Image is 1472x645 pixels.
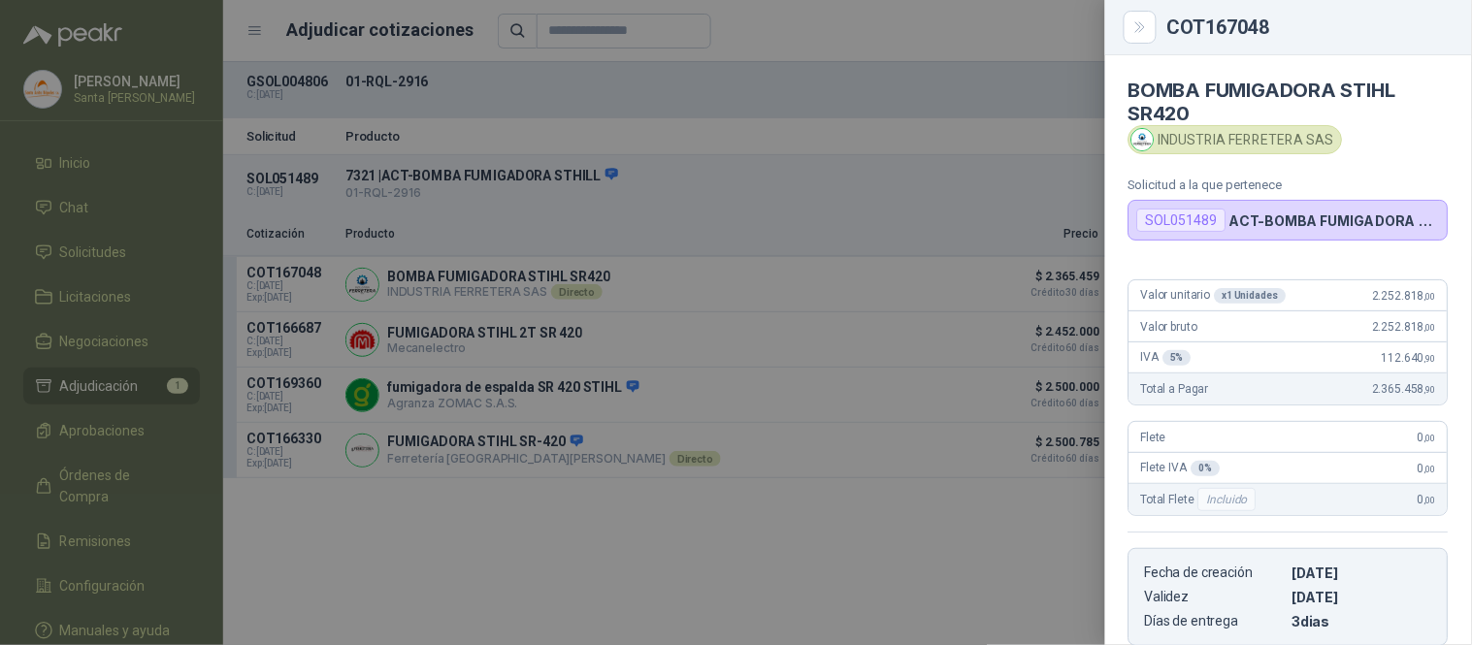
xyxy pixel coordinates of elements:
[1129,79,1449,125] h4: BOMBA FUMIGADORA STIHL SR420
[1129,16,1152,39] button: Close
[1424,433,1436,443] span: ,00
[1167,17,1449,37] div: COT167048
[1145,589,1285,605] p: Validez
[1419,462,1436,475] span: 0
[1141,431,1166,444] span: Flete
[1141,320,1197,334] span: Valor bruto
[1424,495,1436,505] span: ,00
[1373,320,1436,334] span: 2.252.818
[1141,288,1287,304] span: Valor unitario
[1419,493,1436,506] span: 0
[1137,209,1227,232] div: SOL051489
[1424,322,1436,333] span: ,00
[1373,289,1436,303] span: 2.252.818
[1141,350,1192,366] span: IVA
[1141,382,1209,396] span: Total a Pagar
[1145,613,1285,629] p: Días de entrega
[1132,129,1154,150] img: Company Logo
[1192,461,1221,476] div: 0 %
[1198,488,1257,511] div: Incluido
[1424,353,1436,364] span: ,90
[1145,564,1285,581] p: Fecha de creación
[1292,589,1432,605] p: [DATE]
[1141,461,1221,476] span: Flete IVA
[1424,464,1436,474] span: ,00
[1419,431,1436,444] span: 0
[1141,488,1260,511] span: Total Flete
[1230,212,1440,229] p: ACT-BOMBA FUMIGADORA STHILL
[1292,613,1432,629] p: 3 dias
[1215,288,1287,304] div: x 1 Unidades
[1292,564,1432,581] p: [DATE]
[1424,291,1436,302] span: ,00
[1424,384,1436,395] span: ,90
[1129,177,1449,192] p: Solicitud a la que pertenece
[1382,351,1436,365] span: 112.640
[1373,382,1436,396] span: 2.365.458
[1129,125,1343,154] div: INDUSTRIA FERRETERA SAS
[1163,350,1193,366] div: 5 %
